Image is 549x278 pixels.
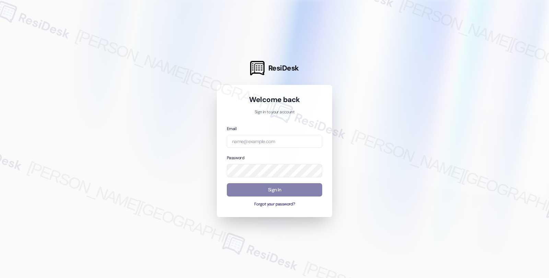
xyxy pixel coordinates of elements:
[227,201,322,207] button: Forgot your password?
[227,109,322,115] p: Sign in to your account
[250,61,265,75] img: ResiDesk Logo
[227,126,236,131] label: Email
[268,63,299,73] span: ResiDesk
[227,135,322,148] input: name@example.com
[227,183,322,197] button: Sign In
[227,95,322,104] h1: Welcome back
[227,155,244,161] label: Password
